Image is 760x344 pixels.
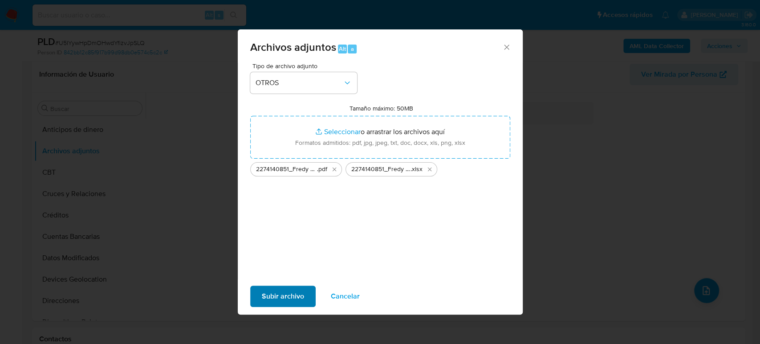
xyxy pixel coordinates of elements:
[331,287,360,306] span: Cancelar
[250,72,357,94] button: OTROS
[502,43,510,51] button: Cerrar
[256,165,317,174] span: 2274140851_Fredy Cordero_Agosto2025
[339,45,346,53] span: Alt
[329,164,340,175] button: Eliminar 2274140851_Fredy Cordero_Agosto2025.pdf
[424,164,435,175] button: Eliminar 2274140851_Fredy Cordero_Agosto2025.xlsx
[250,286,316,307] button: Subir archivo
[250,159,510,176] ul: Archivos seleccionados
[250,39,336,55] span: Archivos adjuntos
[252,63,359,69] span: Tipo de archivo adjunto
[351,45,354,53] span: a
[410,165,423,174] span: .xlsx
[350,104,413,112] label: Tamaño máximo: 50MB
[319,286,371,307] button: Cancelar
[256,78,343,87] span: OTROS
[351,165,410,174] span: 2274140851_Fredy Cordero_Agosto2025
[317,165,327,174] span: .pdf
[262,287,304,306] span: Subir archivo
